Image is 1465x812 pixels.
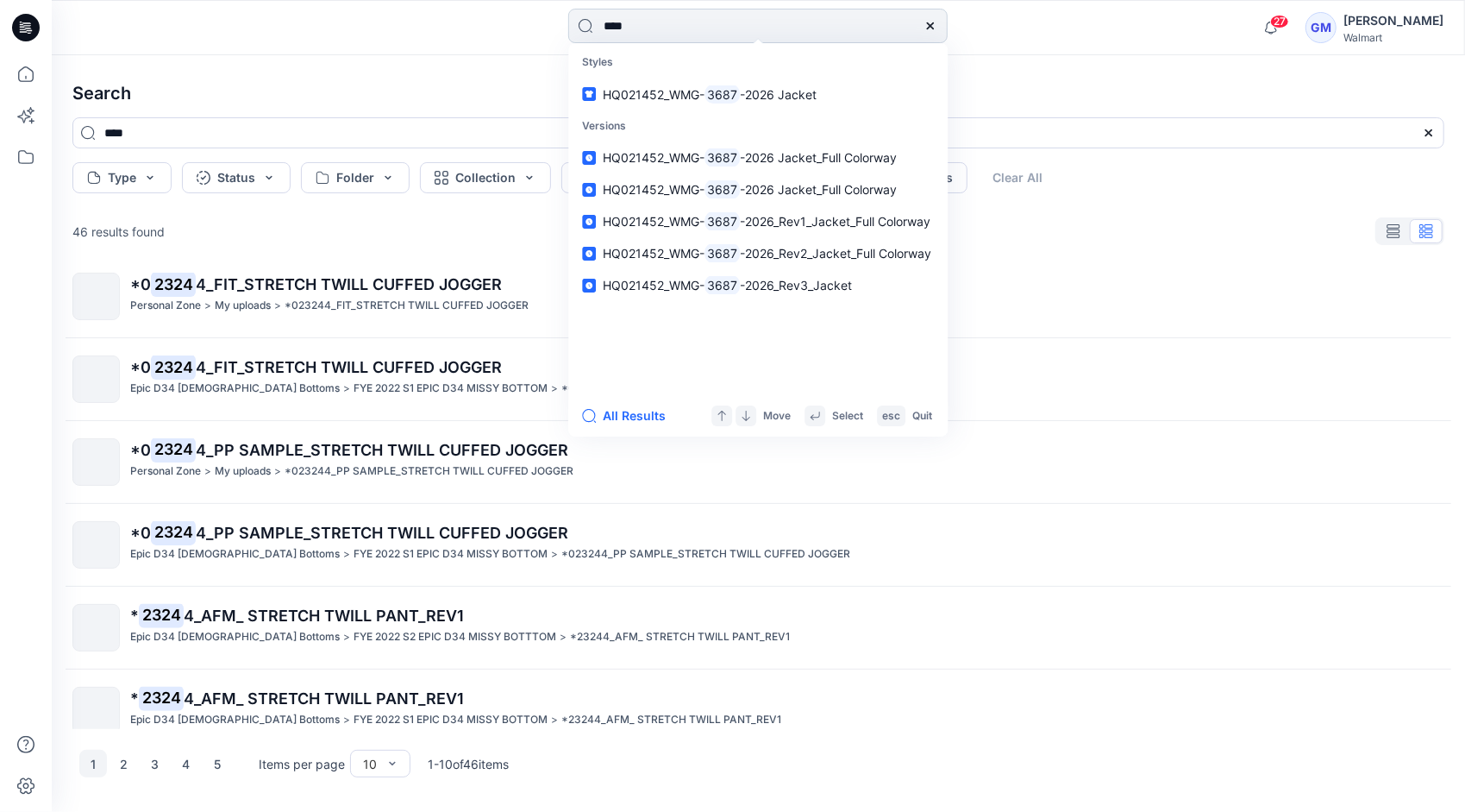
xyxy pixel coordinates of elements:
[570,628,790,646] p: *23244_AFM_ STRETCH TWILL PANT_REV1
[704,85,740,104] mark: 3687
[259,755,345,773] p: Items per page
[561,545,850,563] p: *023244_PP SAMPLE_STRETCH TWILL CUFFED JOGGER
[62,345,1455,413] a: *023244_FIT_STRETCH TWILL CUFFED JOGGEREpic D34 [DEMOGRAPHIC_DATA] Bottoms>FYE 2022 S1 EPIC D34 M...
[704,211,740,231] mark: 3687
[59,69,1458,117] h4: Search
[203,750,231,777] button: 5
[704,148,740,167] mark: 3687
[151,437,196,462] mark: 2324
[62,594,1455,662] a: *23244_AFM_ STRETCH TWILL PANT_REV1Epic D34 [DEMOGRAPHIC_DATA] Bottoms>FYE 2022 S2 EPIC D34 MISSY...
[184,607,464,625] span: 4_AFM_ STRETCH TWILL PANT_REV1
[110,750,138,777] button: 2
[274,463,281,481] p: >
[139,686,184,710] mark: 2324
[343,711,350,729] p: >
[551,711,558,729] p: >
[572,205,944,237] a: HQ021452_WMG-3687-2026_Rev1_Jacket_Full Colorway
[172,750,200,777] button: 4
[740,246,931,261] span: -2026_Rev2_Jacket_Full Colorway
[763,407,791,425] p: Move
[215,297,271,315] p: My uploads
[130,297,201,315] p: Personal Zone
[740,278,852,293] span: -2026_Rev3_Jacket
[151,355,196,379] mark: 2324
[151,272,196,296] mark: 2324
[740,214,930,229] span: -2026_Rev1_Jacket_Full Colorway
[603,150,704,165] span: HQ021452_WMG-
[130,711,340,729] p: Epic D34 Ladies Bottoms
[603,246,704,261] span: HQ021452_WMG-
[561,380,805,398] p: *023244_FIT_STRETCH TWILL CUFFED JOGGER
[72,223,165,241] p: 46 results found
[603,87,704,102] span: HQ021452_WMG-
[215,463,271,481] p: My uploads
[204,297,211,315] p: >
[582,406,677,426] button: All Results
[603,214,704,229] span: HQ021452_WMG-
[196,275,502,293] span: 4_FIT_STRETCH TWILL CUFFED JOGGER
[343,380,350,398] p: >
[204,463,211,481] p: >
[1270,15,1289,28] span: 27
[572,110,944,142] p: Versions
[354,545,548,563] p: FYE 2022 S1 EPIC D34 MISSY BOTTOM
[62,262,1455,330] a: *023244_FIT_STRETCH TWILL CUFFED JOGGERPersonal Zone>My uploads>*023244_FIT_STRETCH TWILL CUFFED ...
[130,545,340,563] p: Epic D34 Ladies Bottoms
[130,463,201,481] p: Personal Zone
[560,628,567,646] p: >
[354,628,556,646] p: FYE 2022 S2 EPIC D34 MISSY BOTTTOM
[912,407,932,425] p: Quit
[1343,10,1443,31] div: [PERSON_NAME]
[62,677,1455,745] a: *23244_AFM_ STRETCH TWILL PANT_REV1Epic D34 [DEMOGRAPHIC_DATA] Bottoms>FYE 2022 S1 EPIC D34 MISSY...
[420,162,551,193] button: Collection
[139,603,184,627] mark: 2324
[62,511,1455,579] a: *023244_PP SAMPLE_STRETCH TWILL CUFFED JOGGEREpic D34 [DEMOGRAPHIC_DATA] Bottoms>FYE 2022 S1 EPIC...
[740,150,897,165] span: -2026 Jacket_Full Colorway
[130,628,340,646] p: Epic D34 Ladies Bottoms
[285,297,529,315] p: *023244_FIT_STRETCH TWILL CUFFED JOGGER
[832,407,863,425] p: Select
[62,428,1455,496] a: *023244_PP SAMPLE_STRETCH TWILL CUFFED JOGGERPersonal Zone>My uploads>*023244_PP SAMPLE_STRETCH T...
[704,243,740,263] mark: 3687
[1343,31,1443,44] div: Walmart
[572,47,944,79] p: Styles
[130,380,340,398] p: Epic D34 Ladies Bottoms
[141,750,169,777] button: 3
[551,380,558,398] p: >
[196,358,502,376] span: 4_FIT_STRETCH TWILL CUFFED JOGGER
[740,87,817,102] span: -2026 Jacket
[343,545,350,563] p: >
[1305,12,1337,43] div: GM
[196,441,568,459] span: 4_PP SAMPLE_STRETCH TWILL CUFFED JOGGER
[354,380,548,398] p: FYE 2022 S1 EPIC D34 MISSY BOTTOM
[428,755,509,773] p: 1 - 10 of 46 items
[561,711,781,729] p: *23244_AFM_ STRETCH TWILL PANT_REV1
[184,689,464,708] span: 4_AFM_ STRETCH TWILL PANT_REV1
[561,162,697,193] button: Created by
[72,162,172,193] button: Type
[301,162,410,193] button: Folder
[704,179,740,199] mark: 3687
[274,297,281,315] p: >
[740,182,897,197] span: -2026 Jacket_Full Colorway
[79,750,107,777] button: 1
[882,407,900,425] p: esc
[572,79,944,110] a: HQ021452_WMG-3687-2026 Jacket
[572,269,944,301] a: HQ021452_WMG-3687-2026_Rev3_Jacket
[343,628,350,646] p: >
[572,173,944,205] a: HQ021452_WMG-3687-2026 Jacket_Full Colorway
[572,237,944,269] a: HQ021452_WMG-3687-2026_Rev2_Jacket_Full Colorway
[603,278,704,293] span: HQ021452_WMG-
[354,711,548,729] p: FYE 2022 S1 EPIC D34 MISSY BOTTOM
[363,755,377,773] div: 10
[182,162,291,193] button: Status
[285,463,573,481] p: *023244_PP SAMPLE_STRETCH TWILL CUFFED JOGGER
[572,142,944,173] a: HQ021452_WMG-3687-2026 Jacket_Full Colorway
[704,275,740,295] mark: 3687
[603,182,704,197] span: HQ021452_WMG-
[551,545,558,563] p: >
[151,520,196,544] mark: 2324
[196,524,568,542] span: 4_PP SAMPLE_STRETCH TWILL CUFFED JOGGER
